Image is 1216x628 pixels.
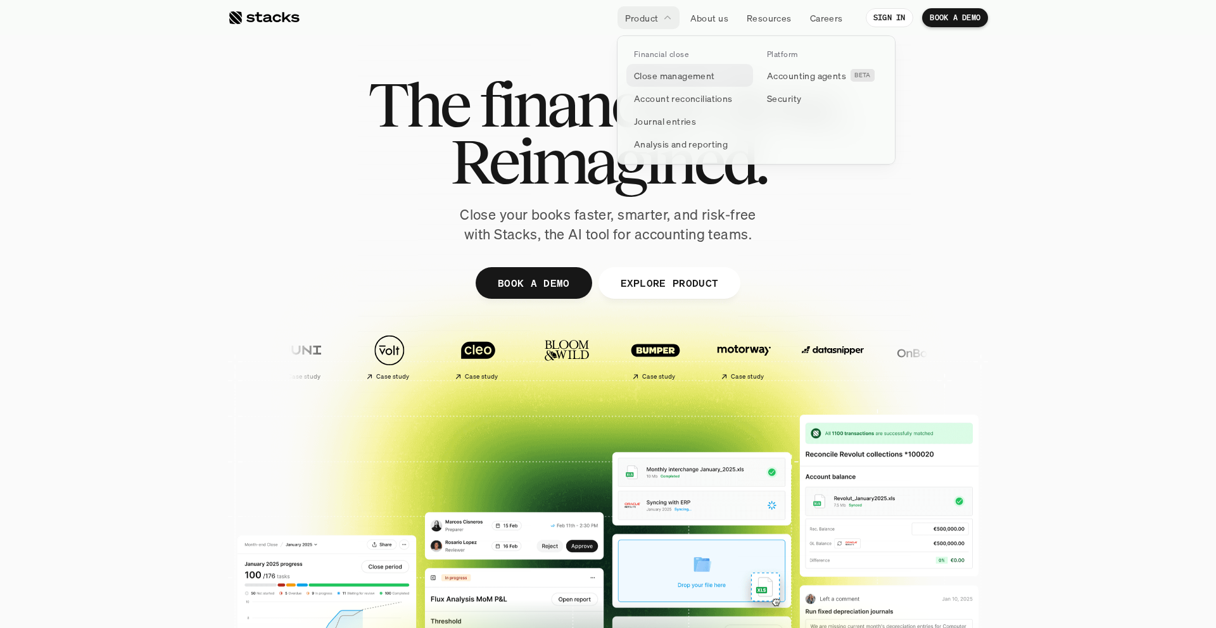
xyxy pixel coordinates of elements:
[626,64,753,87] a: Close management
[922,8,988,27] a: BOOK A DEMO
[368,76,469,133] span: The
[626,110,753,132] a: Journal entries
[476,267,592,299] a: BOOK A DEMO
[747,11,792,25] p: Resources
[614,328,697,386] a: Case study
[683,6,736,29] a: About us
[498,273,570,292] p: BOOK A DEMO
[703,328,785,386] a: Case study
[759,64,886,87] a: Accounting agentsBETA
[634,115,696,128] p: Journal entries
[437,328,519,386] a: Case study
[479,76,698,133] span: financial
[759,87,886,110] a: Security
[866,8,913,27] a: SIGN IN
[634,50,688,59] p: Financial close
[634,137,728,151] p: Analysis and reporting
[598,267,740,299] a: EXPLORE PRODUCT
[731,373,764,380] h2: Case study
[767,92,801,105] p: Security
[873,13,906,22] p: SIGN IN
[450,133,766,190] span: Reimagined.
[450,205,766,244] p: Close your books faster, smarter, and risk-free with Stacks, the AI tool for accounting teams.
[802,6,851,29] a: Careers
[810,11,843,25] p: Careers
[634,69,715,82] p: Close management
[465,373,498,380] h2: Case study
[930,13,980,22] p: BOOK A DEMO
[739,6,799,29] a: Resources
[626,87,753,110] a: Account reconciliations
[376,373,410,380] h2: Case study
[288,373,321,380] h2: Case study
[260,328,342,386] a: Case study
[634,92,733,105] p: Account reconciliations
[626,132,753,155] a: Analysis and reporting
[690,11,728,25] p: About us
[642,373,676,380] h2: Case study
[348,328,431,386] a: Case study
[620,273,718,292] p: EXPLORE PRODUCT
[854,72,871,79] h2: BETA
[625,11,659,25] p: Product
[767,50,798,59] p: Platform
[767,69,846,82] p: Accounting agents
[149,241,205,250] a: Privacy Policy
